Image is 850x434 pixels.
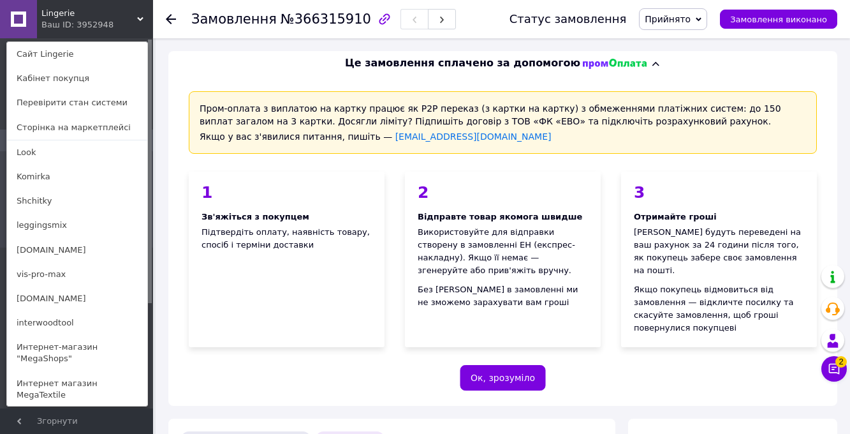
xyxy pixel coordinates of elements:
div: Ваш ID: 3952948 [41,19,95,31]
a: Перевірити стан системи [7,91,147,115]
span: №366315910 [281,11,371,27]
div: [PERSON_NAME] будуть переведені на ваш рахунок за 24 години після того, як покупець забере своє з... [634,226,804,277]
a: [DOMAIN_NAME] [7,238,147,262]
a: Сторінка на маркетплейсі [7,116,147,140]
span: Lingerie [41,8,137,19]
div: 2 [418,184,588,200]
span: Відправте товар якомога швидше [418,212,582,221]
a: [DOMAIN_NAME] [7,287,147,311]
a: Сайт Lingerie [7,42,147,66]
a: [EMAIL_ADDRESS][DOMAIN_NAME] [395,131,552,142]
a: leggingsmix [7,213,147,237]
a: interwoodtool [7,311,147,335]
div: 3 [634,184,804,200]
span: Зв'яжіться з покупцем [202,212,309,221]
a: Интернет-магазин "MegaShops" [7,335,147,371]
div: Без [PERSON_NAME] в замовленні ми не зможемо зарахувати вам гроші [418,283,588,309]
div: Підтвердіть оплату, наявність товару, спосіб і терміни доставки [189,172,385,347]
div: 1 [202,184,372,200]
div: Якщо у вас з'явилися питання, пишіть — [200,130,806,143]
div: Якщо покупець відмовиться від замовлення — відкличте посилку та скасуйте замовлення, щоб гроші по... [634,283,804,334]
span: Замовлення виконано [730,15,827,24]
div: Використовуйте для відправки створену в замовленні ЕН (експрес-накладну). Якщо її немає — згенеру... [418,226,588,277]
span: Отримайте гроші [634,212,717,221]
div: Повернутися назад [166,13,176,26]
a: Shchitky [7,189,147,213]
a: Komirka [7,165,147,189]
div: Пром-оплата з виплатою на картку працює як P2P переказ (з картки на картку) з обмеженнями платіжн... [189,91,817,154]
span: Це замовлення сплачено за допомогою [345,56,580,71]
div: Статус замовлення [509,13,627,26]
button: Ок, зрозуміло [460,365,546,391]
span: Замовлення [191,11,277,27]
button: Замовлення виконано [720,10,837,29]
button: Чат з покупцем2 [821,356,847,382]
span: 2 [835,356,847,368]
a: Интернет магазин MegaTextile [7,371,147,407]
a: Look [7,140,147,165]
a: Кабінет покупця [7,66,147,91]
span: Прийнято [645,14,691,24]
a: vis-pro-max [7,262,147,287]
